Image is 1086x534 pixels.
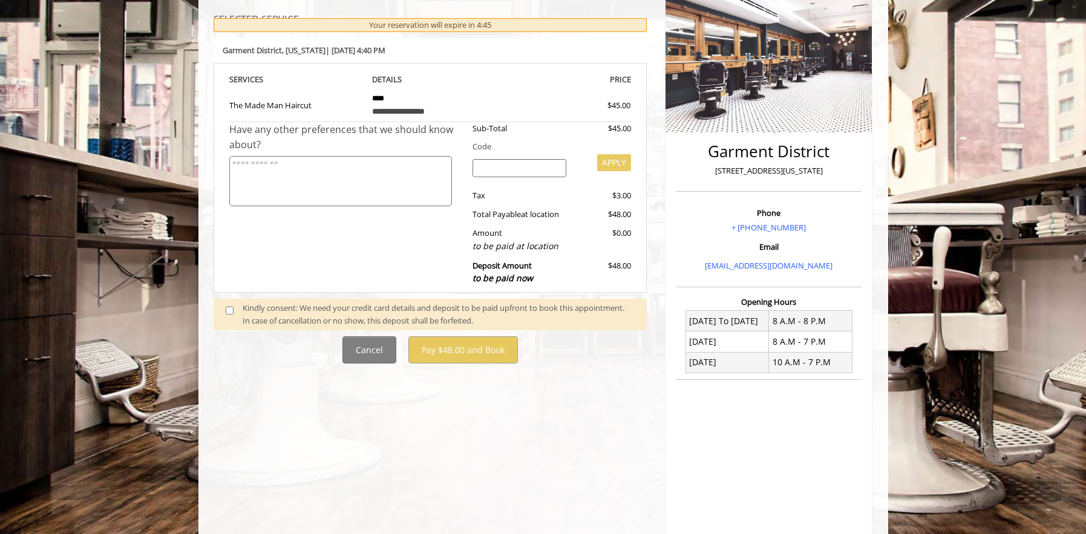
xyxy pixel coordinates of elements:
div: to be paid at location [473,239,566,253]
button: APPLY [597,154,631,171]
h3: Email [679,243,859,251]
div: $45.00 [564,99,630,112]
h3: SELECTED SERVICE [214,15,647,26]
td: 8 A.M - 7 P.M [769,331,852,352]
div: Code [463,140,631,153]
td: 8 A.M - 8 P.M [769,311,852,331]
div: Have any other preferences that we should know about? [229,122,464,153]
span: , [US_STATE] [282,45,325,56]
button: Pay $48.00 and Book [408,336,518,363]
td: [DATE] [685,352,769,373]
div: Total Payable [463,208,575,221]
div: $45.00 [575,122,631,135]
div: Your reservation will expire in 4:45 [214,18,647,32]
b: Deposit Amount [473,260,533,284]
td: The Made Man Haircut [229,86,364,122]
p: [STREET_ADDRESS][US_STATE] [679,164,859,177]
th: SERVICE [229,73,364,86]
span: S [259,74,263,85]
h2: Garment District [679,143,859,160]
div: $48.00 [575,259,631,285]
td: [DATE] To [DATE] [685,311,769,331]
b: Garment District | [DATE] 4:40 PM [223,45,385,56]
button: Cancel [342,336,396,363]
th: PRICE [497,73,632,86]
div: Sub-Total [463,122,575,135]
span: at location [521,209,559,220]
td: [DATE] [685,331,769,352]
h3: Opening Hours [676,298,862,306]
a: + [PHONE_NUMBER] [731,222,806,233]
th: DETAILS [363,73,497,86]
div: $48.00 [575,208,631,221]
div: $3.00 [575,189,631,202]
div: Kindly consent: We need your credit card details and deposit to be paid upfront to book this appo... [243,302,635,327]
span: to be paid now [473,272,533,284]
div: Amount [463,227,575,253]
div: Tax [463,189,575,202]
a: [EMAIL_ADDRESS][DOMAIN_NAME] [705,260,832,271]
td: 10 A.M - 7 P.M [769,352,852,373]
div: $0.00 [575,227,631,253]
h3: Phone [679,209,859,217]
